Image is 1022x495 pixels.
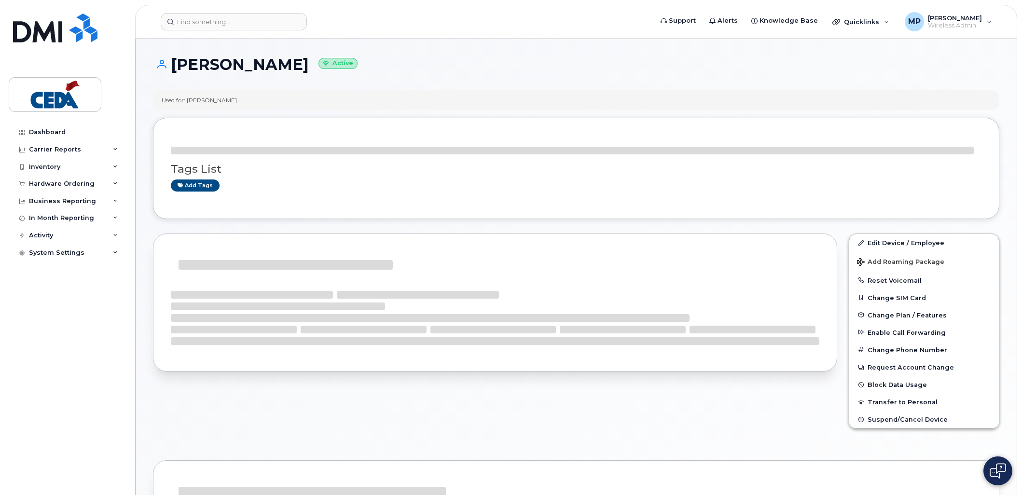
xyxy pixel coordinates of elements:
[162,96,237,104] div: Used for: [PERSON_NAME]
[849,234,999,251] a: Edit Device / Employee
[171,163,981,175] h3: Tags List
[849,393,999,411] button: Transfer to Personal
[849,341,999,358] button: Change Phone Number
[849,272,999,289] button: Reset Voicemail
[849,411,999,428] button: Suspend/Cancel Device
[318,58,358,69] small: Active
[153,56,999,73] h1: [PERSON_NAME]
[849,289,999,306] button: Change SIM Card
[171,179,220,192] a: Add tags
[849,358,999,376] button: Request Account Change
[849,324,999,341] button: Enable Call Forwarding
[868,416,948,423] span: Suspend/Cancel Device
[868,311,947,318] span: Change Plan / Features
[849,251,999,271] button: Add Roaming Package
[849,376,999,393] button: Block Data Usage
[849,306,999,324] button: Change Plan / Features
[868,329,946,336] span: Enable Call Forwarding
[857,258,944,267] span: Add Roaming Package
[990,463,1006,479] img: Open chat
